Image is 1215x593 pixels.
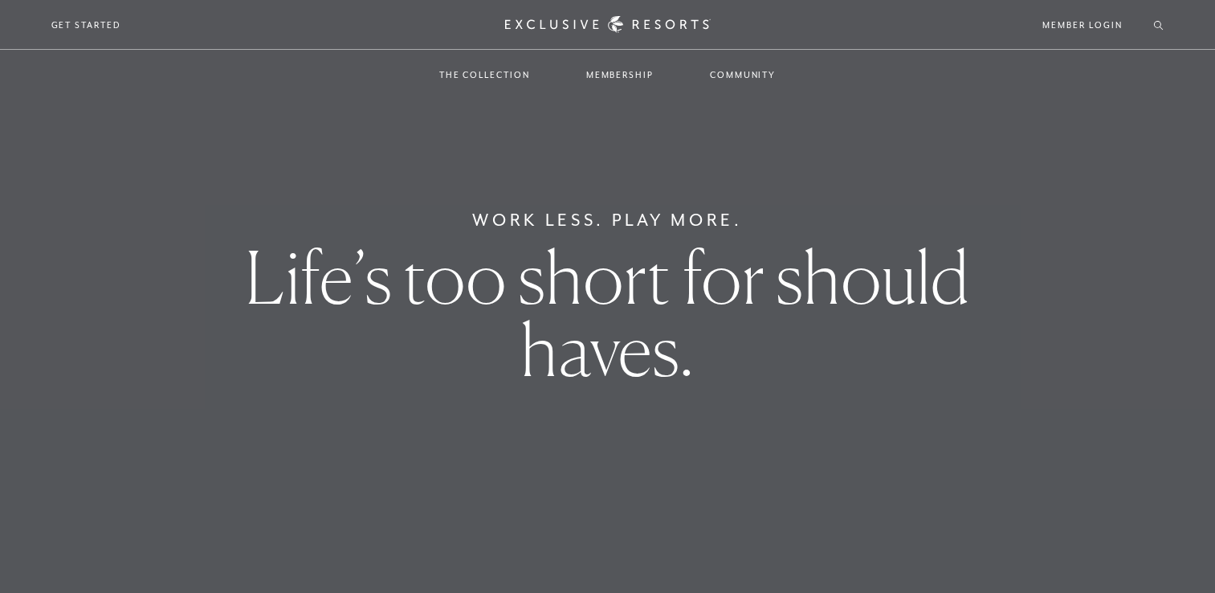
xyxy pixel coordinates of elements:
[51,18,121,32] a: Get Started
[472,207,743,233] h6: Work Less. Play More.
[212,241,1002,386] h1: Life’s too short for should haves.
[570,51,670,98] a: Membership
[1042,18,1122,32] a: Member Login
[423,51,546,98] a: The Collection
[694,51,792,98] a: Community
